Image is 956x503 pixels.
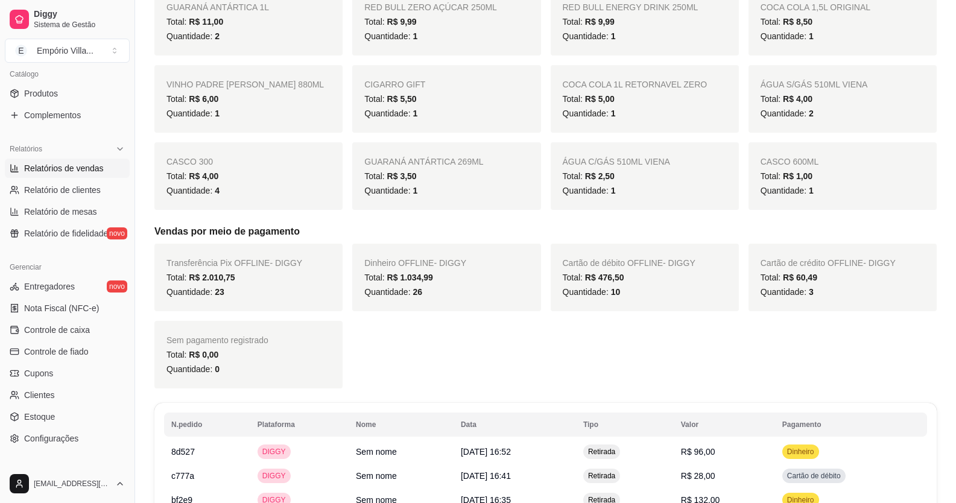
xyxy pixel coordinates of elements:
a: DiggySistema de Gestão [5,5,130,34]
span: R$ 28,00 [681,471,715,481]
span: Total: [563,171,615,181]
span: Total: [166,17,223,27]
span: 2 [809,109,814,118]
span: Quantidade: [166,364,220,374]
span: Dinheiro [785,447,817,457]
a: Nota Fiscal (NFC-e) [5,299,130,318]
span: Sistema de Gestão [34,20,125,30]
span: Total: [166,171,218,181]
span: Relatórios [10,144,42,154]
span: Total: [166,350,218,359]
span: Quantidade: [166,109,220,118]
td: Sem nome [349,440,454,464]
span: Retirada [586,471,618,481]
span: Dinheiro OFFLINE - DIGGY [364,258,466,268]
th: Data [454,413,576,437]
span: 23 [215,287,224,297]
span: Relatório de mesas [24,206,97,218]
a: Controle de fiado [5,342,130,361]
span: Quantidade: [166,186,220,195]
span: ÁGUA S/GÁS 510ML VIENA [761,80,868,89]
span: Quantidade: [761,287,814,297]
span: Quantidade: [563,186,616,195]
span: 1 [611,186,616,195]
span: R$ 4,00 [189,171,218,181]
span: Diggy [34,9,125,20]
span: Entregadores [24,280,75,293]
span: R$ 4,00 [783,94,812,104]
span: 4 [215,186,220,195]
span: R$ 2,50 [585,171,615,181]
span: Quantidade: [761,31,814,41]
span: Total: [761,17,812,27]
span: COCA COLA 1L RETORNAVEL ZERO [563,80,708,89]
span: Cartão de crédito OFFLINE - DIGGY [761,258,896,268]
th: Nome [349,413,454,437]
span: Total: [364,273,433,282]
span: Produtos [24,87,58,100]
span: 1 [413,109,417,118]
span: Cupons [24,367,53,379]
a: Controle de caixa [5,320,130,340]
div: Gerenciar [5,258,130,277]
span: ÁGUA C/GÁS 510ML VIENA [563,157,670,166]
span: Cartão de débito [785,471,843,481]
span: Quantidade: [166,287,224,297]
span: R$ 60,49 [783,273,817,282]
span: DIGGY [260,471,288,481]
a: Relatório de fidelidadenovo [5,224,130,243]
span: [DATE] 16:41 [461,471,511,481]
span: 1 [413,186,417,195]
span: Relatório de clientes [24,184,101,196]
span: Nota Fiscal (NFC-e) [24,302,99,314]
span: c777a [171,471,194,481]
span: GUARANÁ ANTÁRTICA 269ML [364,157,483,166]
span: Quantidade: [166,31,220,41]
button: [EMAIL_ADDRESS][DOMAIN_NAME] [5,469,130,498]
span: Total: [364,171,416,181]
td: Sem nome [349,464,454,488]
span: Total: [364,94,416,104]
span: [DATE] 16:52 [461,447,511,457]
span: CASCO 300 [166,157,213,166]
th: N.pedido [164,413,250,437]
span: 10 [611,287,621,297]
span: CIGARRO GIFT [364,80,425,89]
span: R$ 3,50 [387,171,417,181]
span: Total: [761,171,812,181]
span: R$ 11,00 [189,17,223,27]
a: Estoque [5,407,130,426]
span: R$ 9,99 [387,17,417,27]
span: Quantidade: [364,186,417,195]
span: Transferência Pix OFFLINE - DIGGY [166,258,302,268]
span: GUARANÁ ANTÁRTICA 1L [166,2,269,12]
span: Quantidade: [563,109,616,118]
span: 1 [809,31,814,41]
span: Total: [166,94,218,104]
a: Complementos [5,106,130,125]
span: DIGGY [260,447,288,457]
span: Configurações [24,432,78,444]
span: RED BULL ENERGY DRINK 250ML [563,2,698,12]
span: 2 [215,31,220,41]
span: 1 [809,186,814,195]
span: Quantidade: [761,186,814,195]
span: 8d527 [171,447,195,457]
span: RED BULL ZERO AÇÚCAR 250ML [364,2,497,12]
span: R$ 2.010,75 [189,273,235,282]
span: 1 [611,31,616,41]
span: Controle de fiado [24,346,89,358]
span: Cartão de débito OFFLINE - DIGGY [563,258,695,268]
span: 0 [215,364,220,374]
span: 1 [611,109,616,118]
span: Quantidade: [761,109,814,118]
span: 3 [809,287,814,297]
a: Relatório de clientes [5,180,130,200]
span: R$ 6,00 [189,94,218,104]
button: Select a team [5,39,130,63]
span: Total: [761,273,817,282]
span: Clientes [24,389,55,401]
th: Tipo [576,413,674,437]
div: Catálogo [5,65,130,84]
span: [EMAIL_ADDRESS][DOMAIN_NAME] [34,479,110,489]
